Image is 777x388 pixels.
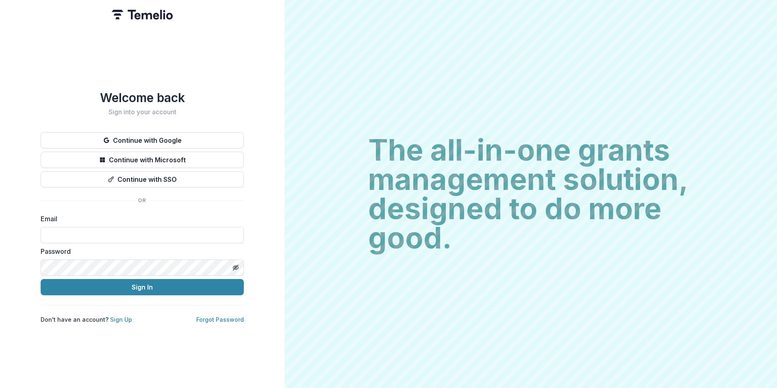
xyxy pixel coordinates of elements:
label: Password [41,246,239,256]
p: Don't have an account? [41,315,132,324]
a: Forgot Password [196,316,244,323]
button: Continue with Microsoft [41,152,244,168]
button: Continue with SSO [41,171,244,187]
button: Toggle password visibility [229,261,242,274]
h1: Welcome back [41,90,244,105]
a: Sign Up [110,316,132,323]
label: Email [41,214,239,224]
img: Temelio [112,10,173,20]
button: Sign In [41,279,244,295]
button: Continue with Google [41,132,244,148]
h2: Sign into your account [41,108,244,116]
